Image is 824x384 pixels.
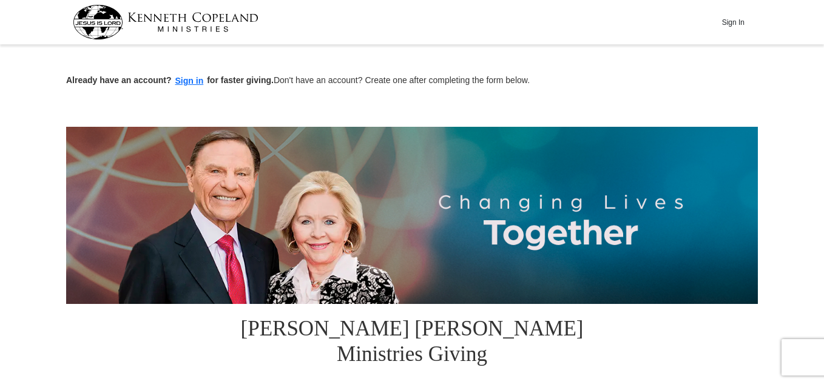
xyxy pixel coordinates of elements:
[715,13,751,32] button: Sign In
[73,5,258,39] img: kcm-header-logo.svg
[66,74,758,88] p: Don't have an account? Create one after completing the form below.
[172,74,208,88] button: Sign in
[215,304,609,382] h1: [PERSON_NAME] [PERSON_NAME] Ministries Giving
[66,75,274,85] strong: Already have an account? for faster giving.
